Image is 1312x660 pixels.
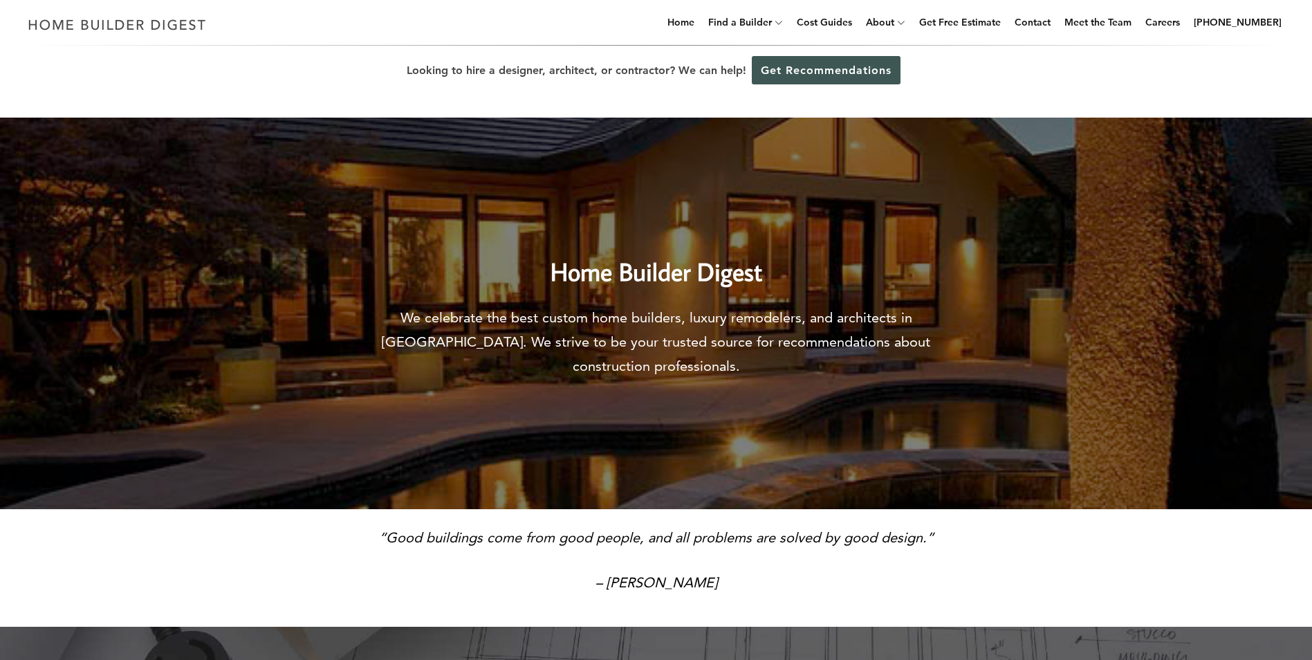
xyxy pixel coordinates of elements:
[752,56,900,84] a: Get Recommendations
[362,306,950,378] p: We celebrate the best custom home builders, luxury remodelers, and architects in [GEOGRAPHIC_DATA...
[595,574,717,591] em: – [PERSON_NAME]
[362,228,950,291] h2: Home Builder Digest
[22,11,212,38] img: Home Builder Digest
[379,529,934,546] em: “Good buildings come from good people, and all problems are solved by good design.”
